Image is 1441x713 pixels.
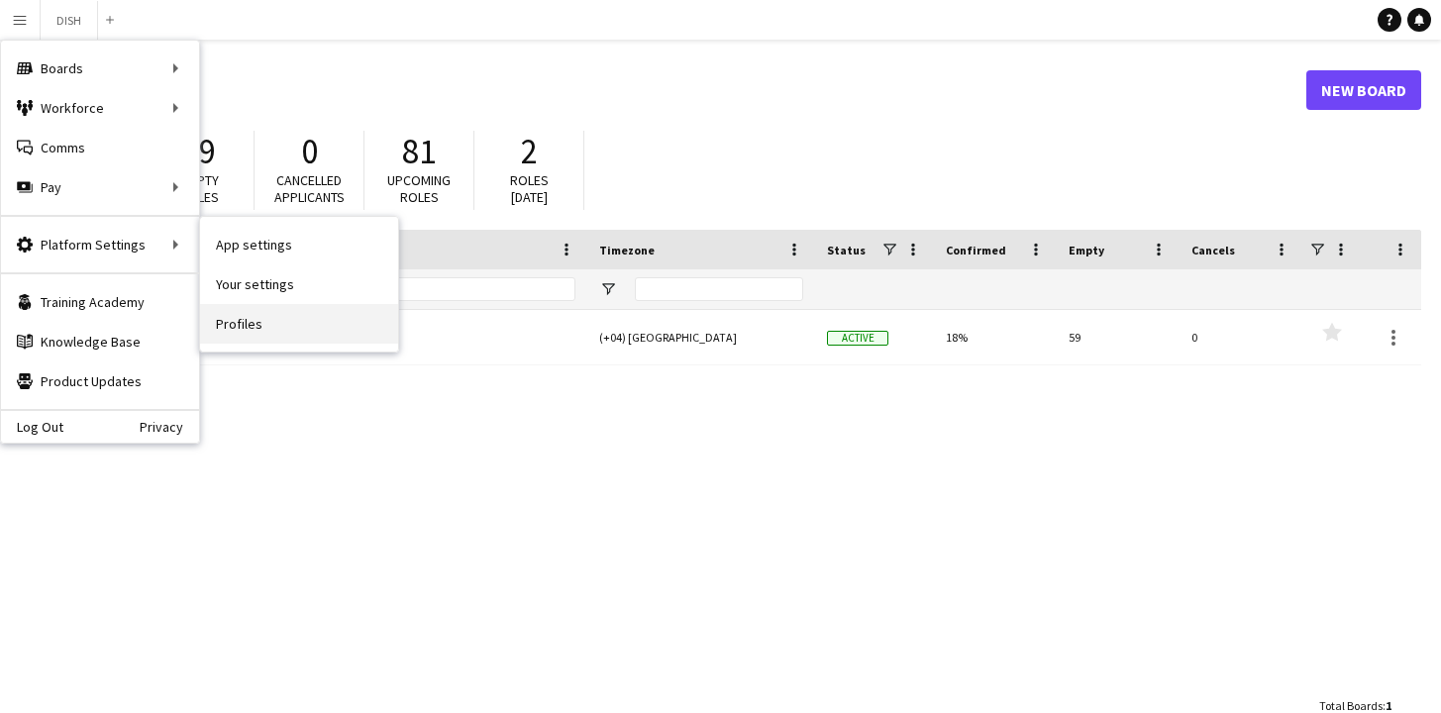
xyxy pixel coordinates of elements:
a: Log Out [1,419,63,435]
div: (+04) [GEOGRAPHIC_DATA] [587,310,815,364]
span: Active [827,331,888,346]
div: Pay [1,167,199,207]
a: Privacy [140,419,199,435]
div: 0 [1180,310,1302,364]
a: Comms [1,128,199,167]
div: Boards [1,49,199,88]
a: Knowledge Base [1,322,199,361]
span: Empty [1069,243,1104,257]
div: 59 [1057,310,1180,364]
span: Status [827,243,866,257]
span: Cancelled applicants [274,171,345,206]
span: Cancels [1191,243,1235,257]
span: 0 [301,130,318,173]
h1: Boards [35,75,1306,105]
div: 18% [934,310,1057,364]
button: DISH [41,1,98,40]
div: Workforce [1,88,199,128]
span: Total Boards [1319,698,1383,713]
button: Open Filter Menu [599,280,617,298]
a: Product Updates [1,361,199,401]
span: Confirmed [946,243,1006,257]
a: Your settings [200,264,398,304]
div: Platform Settings [1,225,199,264]
span: 2 [521,130,538,173]
a: Training Academy [1,282,199,322]
span: Upcoming roles [387,171,451,206]
span: Timezone [599,243,655,257]
input: Timezone Filter Input [635,277,803,301]
span: 81 [402,130,436,173]
a: New Board [1306,70,1421,110]
a: App settings [200,225,398,264]
a: Profiles [200,304,398,344]
span: 1 [1386,698,1391,713]
span: Roles [DATE] [510,171,549,206]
